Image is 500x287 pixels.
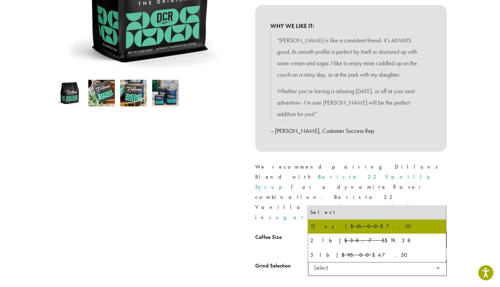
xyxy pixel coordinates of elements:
span: Select [311,261,335,274]
span: Select [308,259,447,276]
label: Grind Selection [255,261,308,271]
label: Coffee Size [255,232,308,242]
del: $95.00 [341,251,372,258]
p: We recommend pairing Dillons Blend with for a dynamite flavor combination. Barista 22 Vanilla is ... [255,162,447,222]
b: WHY WE LIKE IT: [270,20,431,32]
a: sugar-free [269,214,346,221]
img: Dillons - Image 3 [120,80,147,106]
del: $38.75 [344,237,384,244]
img: Dillons [56,80,83,106]
img: Dillons - Image 2 [88,80,115,106]
div: 5 lb | $47.50 [310,250,444,260]
p: “[PERSON_NAME] is like a consistent friend- it’s ALWAYS good. Its smooth profile is perfect by it... [277,35,425,80]
p: – [PERSON_NAME], Customer Success Rep [270,125,431,137]
div: 2 lb | $19.38 [310,236,444,246]
li: Select [308,205,446,219]
div: 12 oz | $7.50 [310,221,444,231]
a: Barista 22 Vanilla Syrup [255,173,435,190]
img: Dillons - Image 4 [152,80,179,106]
del: $15.00 [350,223,380,230]
p: Whether you’re having a relaxing [DATE], or off at your next adventure- I’m sure [PERSON_NAME] wi... [277,85,425,119]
